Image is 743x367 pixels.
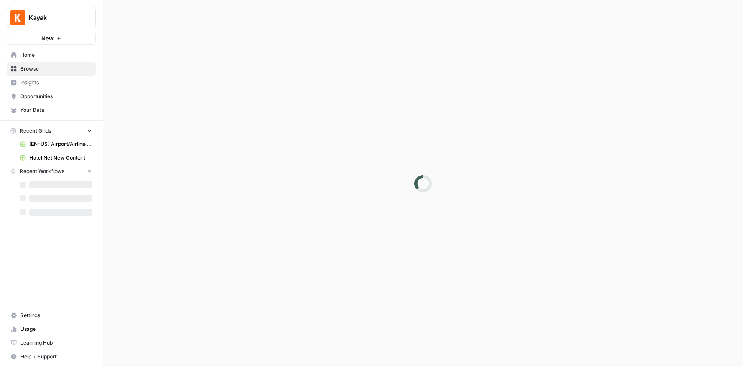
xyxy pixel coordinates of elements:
[7,124,96,137] button: Recent Grids
[10,10,25,25] img: Kayak Logo
[20,167,64,175] span: Recent Workflows
[7,336,96,350] a: Learning Hub
[20,127,51,135] span: Recent Grids
[7,7,96,28] button: Workspace: Kayak
[41,34,54,43] span: New
[16,151,96,165] a: Hotel Net New Content
[29,154,92,162] span: Hotel Net New Content
[20,51,92,59] span: Home
[20,65,92,73] span: Browse
[29,13,81,22] span: Kayak
[20,339,92,347] span: Learning Hub
[20,325,92,333] span: Usage
[7,165,96,178] button: Recent Workflows
[7,103,96,117] a: Your Data
[7,62,96,76] a: Browse
[7,76,96,89] a: Insights
[7,89,96,103] a: Opportunities
[7,32,96,45] button: New
[7,350,96,364] button: Help + Support
[7,322,96,336] a: Usage
[20,353,92,361] span: Help + Support
[20,79,92,86] span: Insights
[20,311,92,319] span: Settings
[7,308,96,322] a: Settings
[20,106,92,114] span: Your Data
[16,137,96,151] a: [EN-US] Airport/Airline Content Refresh
[20,93,92,100] span: Opportunities
[29,140,92,148] span: [EN-US] Airport/Airline Content Refresh
[7,48,96,62] a: Home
